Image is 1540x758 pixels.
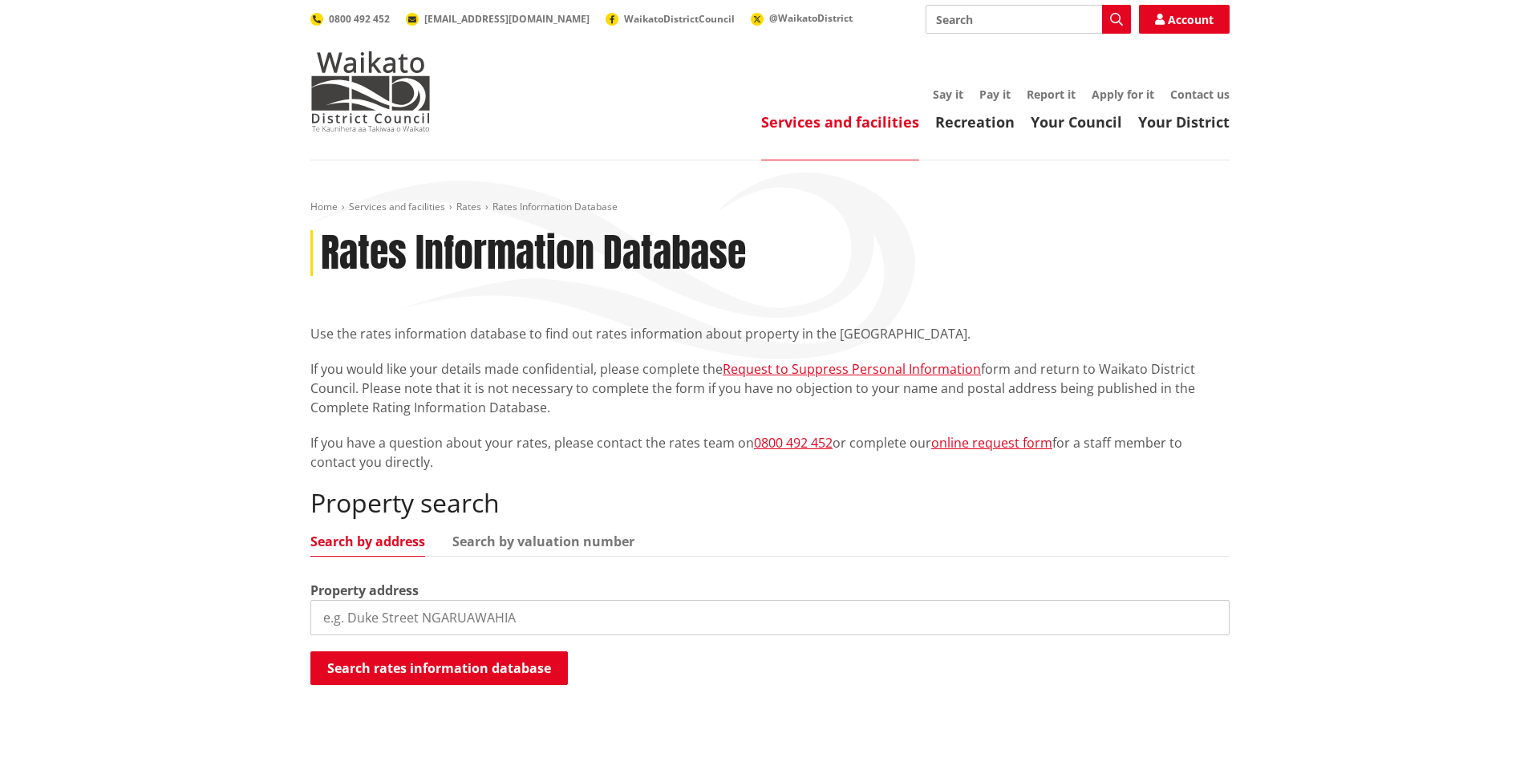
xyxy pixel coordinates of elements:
a: WaikatoDistrictCouncil [606,12,735,26]
h2: Property search [310,488,1230,518]
span: [EMAIL_ADDRESS][DOMAIN_NAME] [424,12,590,26]
a: online request form [931,434,1052,452]
a: Services and facilities [349,200,445,213]
a: Account [1139,5,1230,34]
input: e.g. Duke Street NGARUAWAHIA [310,600,1230,635]
img: Waikato District Council - Te Kaunihera aa Takiwaa o Waikato [310,51,431,132]
nav: breadcrumb [310,201,1230,214]
a: Search by address [310,535,425,548]
span: Rates Information Database [492,200,618,213]
p: Use the rates information database to find out rates information about property in the [GEOGRAPHI... [310,324,1230,343]
input: Search input [926,5,1131,34]
button: Search rates information database [310,651,568,685]
a: Say it [933,87,963,102]
a: @WaikatoDistrict [751,11,853,25]
a: Home [310,200,338,213]
a: Rates [456,200,481,213]
a: Search by valuation number [452,535,634,548]
a: Report it [1027,87,1076,102]
a: 0800 492 452 [754,434,833,452]
p: If you would like your details made confidential, please complete the form and return to Waikato ... [310,359,1230,417]
h1: Rates Information Database [321,230,746,277]
a: Contact us [1170,87,1230,102]
span: WaikatoDistrictCouncil [624,12,735,26]
a: Recreation [935,112,1015,132]
a: 0800 492 452 [310,12,390,26]
a: Pay it [979,87,1011,102]
a: Your District [1138,112,1230,132]
a: Request to Suppress Personal Information [723,360,981,378]
span: @WaikatoDistrict [769,11,853,25]
a: Your Council [1031,112,1122,132]
a: [EMAIL_ADDRESS][DOMAIN_NAME] [406,12,590,26]
p: If you have a question about your rates, please contact the rates team on or complete our for a s... [310,433,1230,472]
span: 0800 492 452 [329,12,390,26]
a: Services and facilities [761,112,919,132]
a: Apply for it [1092,87,1154,102]
label: Property address [310,581,419,600]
